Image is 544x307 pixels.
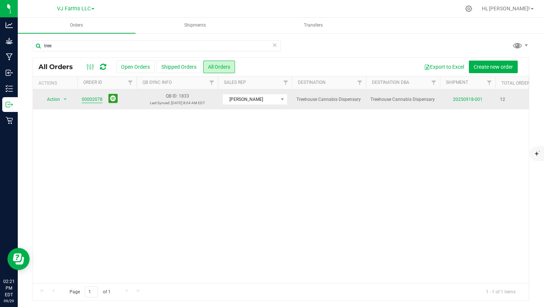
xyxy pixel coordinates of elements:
[446,80,468,85] a: Shipment
[298,80,326,85] a: Destination
[166,93,178,99] span: QB ID:
[157,61,201,73] button: Shipped Orders
[6,69,13,76] inline-svg: Inbound
[179,93,189,99] span: 1833
[255,18,372,33] a: Transfers
[203,61,235,73] button: All Orders
[372,80,409,85] a: Destination DBA
[6,37,13,45] inline-svg: Grow
[370,96,436,103] span: Treehouse Cannabis Dispensary
[60,22,93,28] span: Orders
[142,80,172,85] a: QB Sync Info
[38,81,74,86] div: Actions
[6,21,13,29] inline-svg: Analytics
[7,248,30,270] iframe: Resource center
[224,80,246,85] a: Sales Rep
[171,101,205,105] span: [DATE] 8:04 AM EDT
[38,63,80,71] span: All Orders
[83,80,102,85] a: Order ID
[354,76,366,89] a: Filter
[469,61,518,73] button: Create new order
[116,61,155,73] button: Open Orders
[85,286,98,298] input: 1
[500,96,505,103] span: 12
[6,53,13,61] inline-svg: Manufacturing
[61,94,70,105] span: select
[124,76,137,89] a: Filter
[40,94,60,105] span: Action
[18,18,135,33] a: Orders
[223,94,278,105] span: [PERSON_NAME]
[482,6,530,11] span: Hi, [PERSON_NAME]!
[272,40,277,50] span: Clear
[136,18,254,33] a: Shipments
[150,101,170,105] span: Last Synced:
[3,298,14,304] p: 09/29
[280,76,292,89] a: Filter
[464,5,473,12] div: Manage settings
[428,76,440,89] a: Filter
[294,22,333,28] span: Transfers
[33,40,281,51] input: Search Order ID, Destination, Customer PO...
[6,101,13,108] inline-svg: Outbound
[3,278,14,298] p: 02:21 PM EDT
[6,117,13,124] inline-svg: Retail
[296,96,362,103] span: Treehouse Cannabis Dispensary
[480,286,521,297] span: 1 - 1 of 1 items
[82,96,103,103] a: 00002078
[6,85,13,92] inline-svg: Inventory
[174,22,216,28] span: Shipments
[206,76,218,89] a: Filter
[474,64,513,70] span: Create new order
[57,6,91,12] span: VJ Farms LLC
[483,76,496,89] a: Filter
[453,97,483,102] a: 20250918-001
[63,286,117,298] span: Page of 1
[501,81,541,86] a: Total Orderlines
[419,61,469,73] button: Export to Excel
